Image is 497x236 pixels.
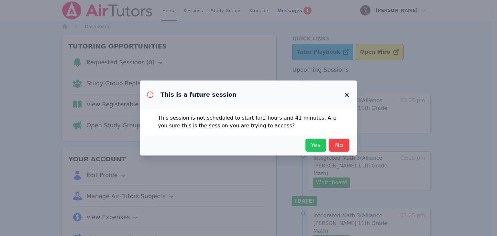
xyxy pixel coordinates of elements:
[158,114,339,130] p: This session is not scheduled to start for 2 hours and 41 minutes . Are you sure this is the sess...
[305,139,326,152] button: Yes
[160,91,237,99] h3: This is a future session
[329,139,349,152] button: No
[332,141,346,150] span: No
[309,141,323,150] span: Yes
